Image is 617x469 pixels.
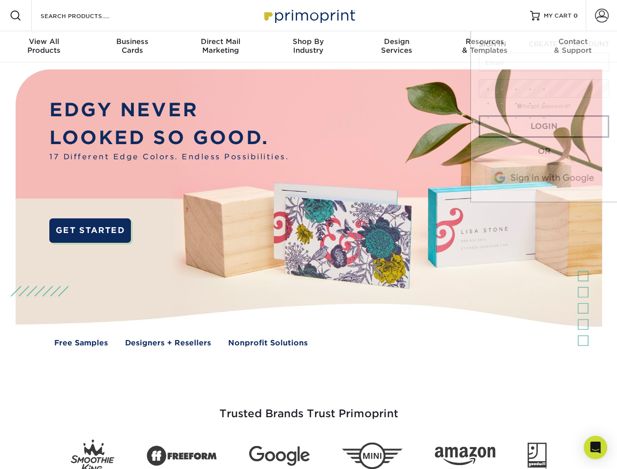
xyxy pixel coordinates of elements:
h3: Trusted Brands Trust Primoprint [23,384,595,432]
span: SIGN IN [479,40,506,48]
span: Design [353,37,441,46]
span: 17 Different Edge Colors. Endless Possibilities. [49,151,289,163]
a: GET STARTED [49,218,131,243]
img: Goodwill [528,443,547,469]
input: SEARCH PRODUCTS..... [40,10,135,21]
p: EDGY NEVER [49,96,289,124]
div: OR [479,146,609,157]
a: Login [479,115,609,138]
a: Nonprofit Solutions [228,338,308,349]
input: Email [479,53,609,71]
span: CREATE AN ACCOUNT [529,40,609,48]
a: Designers + Resellers [125,338,211,349]
div: Open Intercom Messenger [584,436,607,459]
a: Direct MailMarketing [176,31,264,63]
div: Services [353,37,441,55]
div: Cards [88,37,176,55]
img: Google [249,446,310,466]
p: LOOKED SO GOOD. [49,124,289,152]
img: Amazon [435,447,495,466]
a: Shop ByIndustry [264,31,352,63]
span: Resources [441,37,529,46]
img: Primoprint [260,5,358,26]
span: Direct Mail [176,37,264,46]
span: Business [88,37,176,46]
div: & Templates [441,37,529,55]
div: Marketing [176,37,264,55]
a: BusinessCards [88,31,176,63]
span: Shop By [264,37,352,46]
span: 0 [574,12,578,19]
a: forgot password? [517,103,571,109]
a: DesignServices [353,31,441,63]
span: MY CART [544,12,572,20]
a: Free Samples [54,338,108,349]
div: Industry [264,37,352,55]
a: Resources& Templates [441,31,529,63]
